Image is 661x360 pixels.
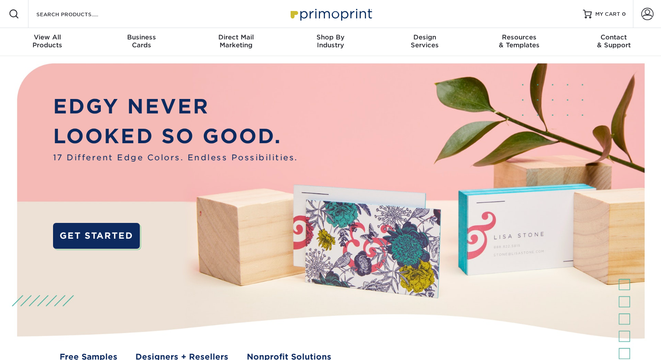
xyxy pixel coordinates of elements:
[567,33,661,41] span: Contact
[378,33,472,49] div: Services
[283,33,377,49] div: Industry
[53,92,298,122] p: EDGY NEVER
[94,33,188,41] span: Business
[53,152,298,163] span: 17 Different Edge Colors. Endless Possibilities.
[283,33,377,41] span: Shop By
[189,28,283,56] a: Direct MailMarketing
[595,11,620,18] span: MY CART
[283,28,377,56] a: Shop ByIndustry
[189,33,283,41] span: Direct Mail
[622,11,626,17] span: 0
[53,122,298,152] p: LOOKED SO GOOD.
[94,28,188,56] a: BusinessCards
[287,4,374,23] img: Primoprint
[472,33,566,41] span: Resources
[472,28,566,56] a: Resources& Templates
[567,28,661,56] a: Contact& Support
[36,9,121,19] input: SEARCH PRODUCTS.....
[53,223,140,249] a: GET STARTED
[378,33,472,41] span: Design
[378,28,472,56] a: DesignServices
[189,33,283,49] div: Marketing
[94,33,188,49] div: Cards
[567,33,661,49] div: & Support
[472,33,566,49] div: & Templates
